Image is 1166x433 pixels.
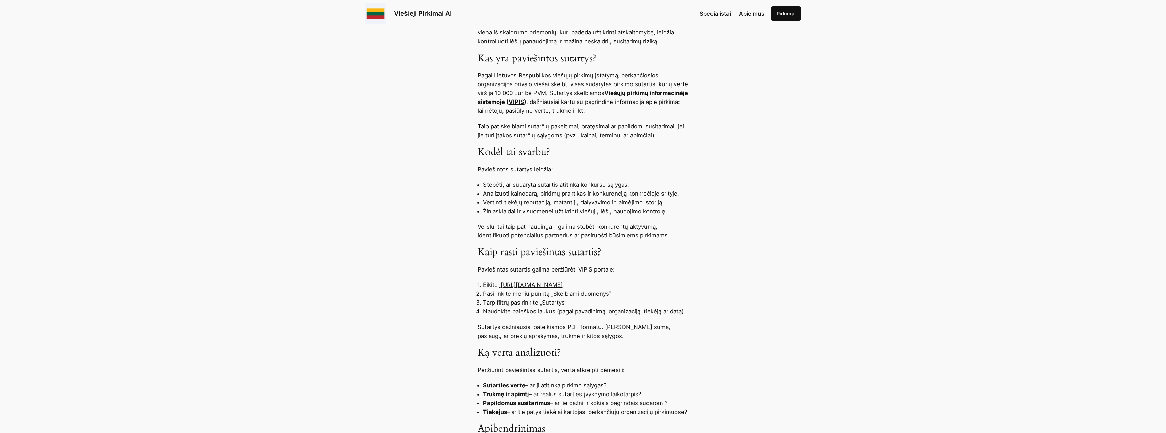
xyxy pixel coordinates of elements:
[483,408,507,415] strong: Tiekėjus
[478,323,689,340] p: Sutartys dažniausiai pateikiamos PDF formatu. [PERSON_NAME] suma, paslaugų ar prekių aprašymas, t...
[483,399,689,407] li: – ar jie dažni ir kokiais pagrindais sudaromi?
[483,180,689,189] li: Stebėti, ar sudaryta sutartis atitinka konkurso sąlygas.
[483,382,525,389] strong: Sutarties vertę
[483,381,689,390] li: – ar ji atitinka pirkimo sąlygas?
[478,122,689,140] p: Taip pat skelbiami sutarčių pakeitimai, pratęsimai ar papildomi susitarimai, jei jie turi įtakos ...
[478,10,689,46] p: Paviešintos viešųjų pirkimų sutartys – tai viešai prieinami dokumentai, kuriuos perkančiosios org...
[700,9,731,18] a: Specialistai
[478,265,689,274] p: Paviešintas sutartis galima peržiūrėti VIPIS portale:
[478,71,689,115] p: Pagal Lietuvos Respublikos viešųjų pirkimų įstatymą, perkančiosios organizacijos privalo viešai s...
[501,281,563,288] a: [URL][DOMAIN_NAME]
[394,9,452,17] a: Viešieji Pirkimai AI
[478,146,689,158] h3: Kodėl tai svarbu?
[483,400,550,406] strong: Papildomus susitarimus
[483,189,689,198] li: Analizuoti kainodarą, pirkimų praktikas ir konkurenciją konkrečioje srityje.
[700,10,731,17] span: Specialistai
[478,246,689,259] h3: Kaip rasti paviešintas sutartis?
[483,307,689,316] li: Naudokite paieškos laukus (pagal pavadinimą, organizaciją, tiekėją ar datą)
[509,98,524,105] a: VIPIS
[700,9,764,18] nav: Navigation
[478,165,689,174] p: Paviešintos sutartys leidžia:
[483,390,689,399] li: – ar realus sutarties įvykdymo laikotarpis?
[771,6,801,21] a: Pirkimai
[478,366,689,374] p: Peržiūrint paviešintas sutartis, verta atkreipti dėmesį į:
[739,10,764,17] span: Apie mus
[478,222,689,240] p: Verslui tai taip pat naudinga – galima stebėti konkurentų aktyvumą, identifikuoti potencialius pa...
[483,198,689,207] li: Vertinti tiekėjų reputaciją, matant jų dalyvavimo ir laimėjimo istoriją.
[478,52,689,65] h3: Kas yra paviešintos sutartys?
[739,9,764,18] a: Apie mus
[483,407,689,416] li: – ar tie patys tiekėjai kartojasi perkančiųjų organizacijų pirkimuose?
[483,298,689,307] li: Tarp filtrų pasirinkite „Sutartys“
[365,3,386,24] img: Viešieji pirkimai logo
[483,207,689,216] li: Žiniasklaidai ir visuomenei užtikrinti viešųjų lėšų naudojimo kontrolę.
[483,391,529,398] strong: Trukmę ir apimtį
[478,347,689,359] h3: Ką verta analizuoti?
[483,280,689,289] li: Eikite į
[483,289,689,298] li: Pasirinkite meniu punktą „Skelbiami duomenys“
